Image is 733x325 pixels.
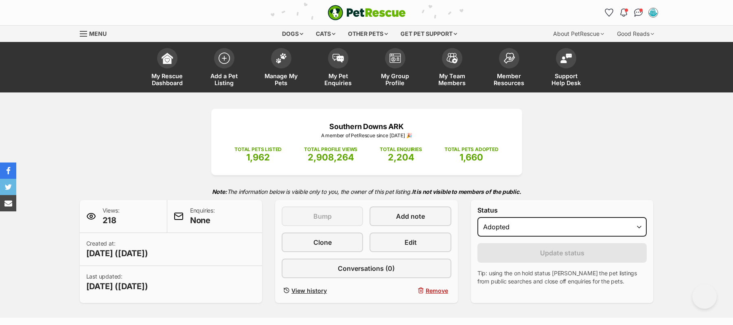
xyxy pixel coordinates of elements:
div: Get pet support [395,26,463,42]
img: manage-my-pets-icon-02211641906a0b7f246fdf0571729dbe1e7629f14944591b6c1af311fb30b64b.svg [276,53,287,64]
button: Update status [477,243,647,263]
span: My Team Members [434,72,470,86]
strong: It is not visible to members of the public. [412,188,521,195]
p: The information below is visible only to you, the owner of this pet listing. [80,183,654,200]
img: team-members-icon-5396bd8760b3fe7c0b43da4ab00e1e3bb1a5d9ba89233759b79545d2d3fc5d0d.svg [446,53,458,64]
span: Manage My Pets [263,72,300,86]
span: None [190,215,215,226]
span: Menu [89,30,107,37]
a: Add a Pet Listing [196,44,253,92]
a: My Rescue Dashboard [139,44,196,92]
span: [DATE] ([DATE]) [86,281,148,292]
p: Southern Downs ARK [223,121,510,132]
div: Cats [310,26,341,42]
span: 1,660 [459,152,483,162]
span: Add note [396,211,425,221]
p: Tip: using the on hold status [PERSON_NAME] the pet listings from public searches and close off e... [477,269,647,285]
img: logo-e224e6f780fb5917bec1dbf3a21bbac754714ae5b6737aabdf751b685950b380.svg [328,5,406,20]
span: Member Resources [491,72,527,86]
a: View history [282,285,363,296]
div: Dogs [276,26,309,42]
span: 2,908,264 [308,152,354,162]
a: Manage My Pets [253,44,310,92]
strong: Note: [212,188,227,195]
span: [DATE] ([DATE]) [86,248,148,259]
img: dashboard-icon-eb2f2d2d3e046f16d808141f083e7271f6b2e854fb5c12c21221c1fb7104beca.svg [162,53,173,64]
span: 1,962 [246,152,270,162]
ul: Account quick links [603,6,660,19]
span: View history [291,286,327,295]
span: Clone [313,237,332,247]
a: PetRescue [328,5,406,20]
div: About PetRescue [547,26,610,42]
button: Bump [282,206,363,226]
img: notifications-46538b983faf8c2785f20acdc204bb7945ddae34d4c08c2a6579f10ce5e182be.svg [620,9,627,17]
p: Enquiries: [190,206,215,226]
p: TOTAL PETS ADOPTED [444,146,499,153]
span: My Rescue Dashboard [149,72,186,86]
div: Good Reads [611,26,660,42]
span: My Pet Enquiries [320,72,357,86]
p: TOTAL PROFILE VIEWS [304,146,357,153]
button: Notifications [617,6,630,19]
a: Member Resources [481,44,538,92]
span: Add a Pet Listing [206,72,243,86]
button: Remove [370,285,451,296]
p: TOTAL ENQUIRIES [380,146,422,153]
img: add-pet-listing-icon-0afa8454b4691262ce3f59096e99ab1cd57d4a30225e0717b998d2c9b9846f56.svg [219,53,230,64]
a: Support Help Desk [538,44,595,92]
img: chat-41dd97257d64d25036548639549fe6c8038ab92f7586957e7f3b1b290dea8141.svg [634,9,643,17]
a: Conversations [632,6,645,19]
img: help-desk-icon-fdf02630f3aa405de69fd3d07c3f3aa587a6932b1a1747fa1d2bba05be0121f9.svg [560,53,572,63]
div: Other pets [342,26,394,42]
span: 218 [103,215,120,226]
span: My Group Profile [377,72,414,86]
label: Status [477,206,647,214]
img: pet-enquiries-icon-7e3ad2cf08bfb03b45e93fb7055b45f3efa6380592205ae92323e6603595dc1f.svg [333,54,344,63]
a: Menu [80,26,112,40]
p: A member of PetRescue since [DATE] 🎉 [223,132,510,139]
iframe: Help Scout Beacon - Open [692,284,717,309]
span: Support Help Desk [548,72,584,86]
span: Remove [426,286,448,295]
a: Favourites [603,6,616,19]
a: Clone [282,233,363,252]
span: Bump [313,211,332,221]
span: Edit [405,237,417,247]
span: Update status [540,248,584,258]
p: TOTAL PETS LISTED [234,146,282,153]
img: member-resources-icon-8e73f808a243e03378d46382f2149f9095a855e16c252ad45f914b54edf8863c.svg [503,53,515,64]
span: Conversations (0) [338,264,395,273]
a: Add note [370,206,451,226]
a: My Pet Enquiries [310,44,367,92]
p: Last updated: [86,272,148,292]
button: My account [647,6,660,19]
a: Edit [370,233,451,252]
a: My Team Members [424,44,481,92]
p: Views: [103,206,120,226]
img: group-profile-icon-3fa3cf56718a62981997c0bc7e787c4b2cf8bcc04b72c1350f741eb67cf2f40e.svg [389,53,401,63]
p: Created at: [86,239,148,259]
a: My Group Profile [367,44,424,92]
a: Conversations (0) [282,259,451,278]
span: 2,204 [388,152,414,162]
img: Kathleen Keefe profile pic [649,9,657,17]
